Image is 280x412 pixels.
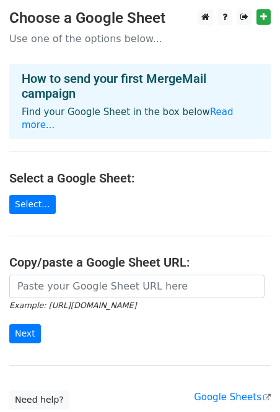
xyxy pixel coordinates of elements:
[9,171,271,186] h4: Select a Google Sheet:
[22,106,234,131] a: Read more...
[194,392,271,403] a: Google Sheets
[22,106,258,132] p: Find your Google Sheet in the box below
[9,255,271,270] h4: Copy/paste a Google Sheet URL:
[22,71,258,101] h4: How to send your first MergeMail campaign
[9,195,56,214] a: Select...
[9,9,271,27] h3: Choose a Google Sheet
[9,301,136,310] small: Example: [URL][DOMAIN_NAME]
[9,390,69,410] a: Need help?
[9,275,265,298] input: Paste your Google Sheet URL here
[9,32,271,45] p: Use one of the options below...
[9,324,41,343] input: Next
